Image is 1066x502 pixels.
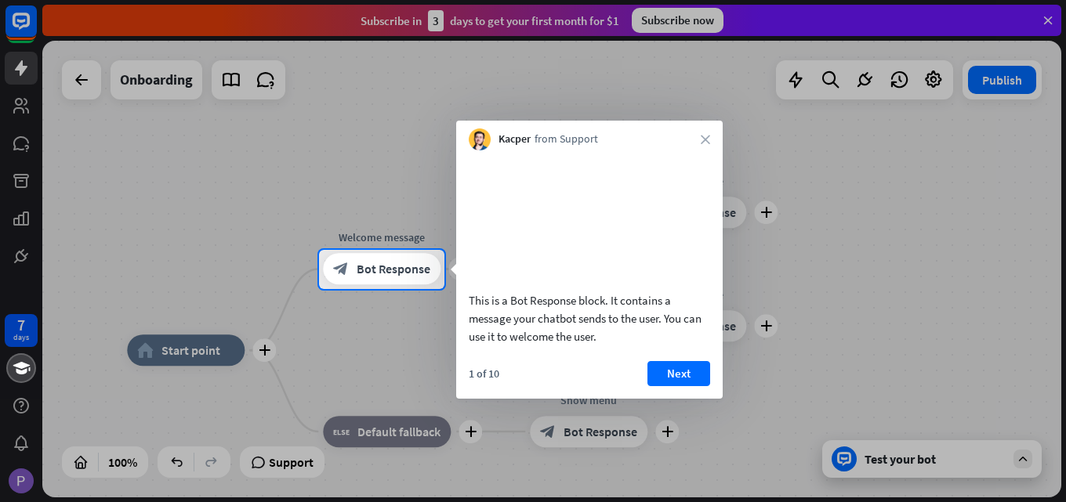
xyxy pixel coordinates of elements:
[469,367,499,381] div: 1 of 10
[701,135,710,144] i: close
[499,132,531,147] span: Kacper
[13,6,60,53] button: Open LiveChat chat widget
[647,361,710,386] button: Next
[469,291,710,345] div: This is a Bot Response block. It contains a message your chatbot sends to the user. You can use i...
[535,132,598,147] span: from Support
[357,262,430,277] span: Bot Response
[333,262,349,277] i: block_bot_response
